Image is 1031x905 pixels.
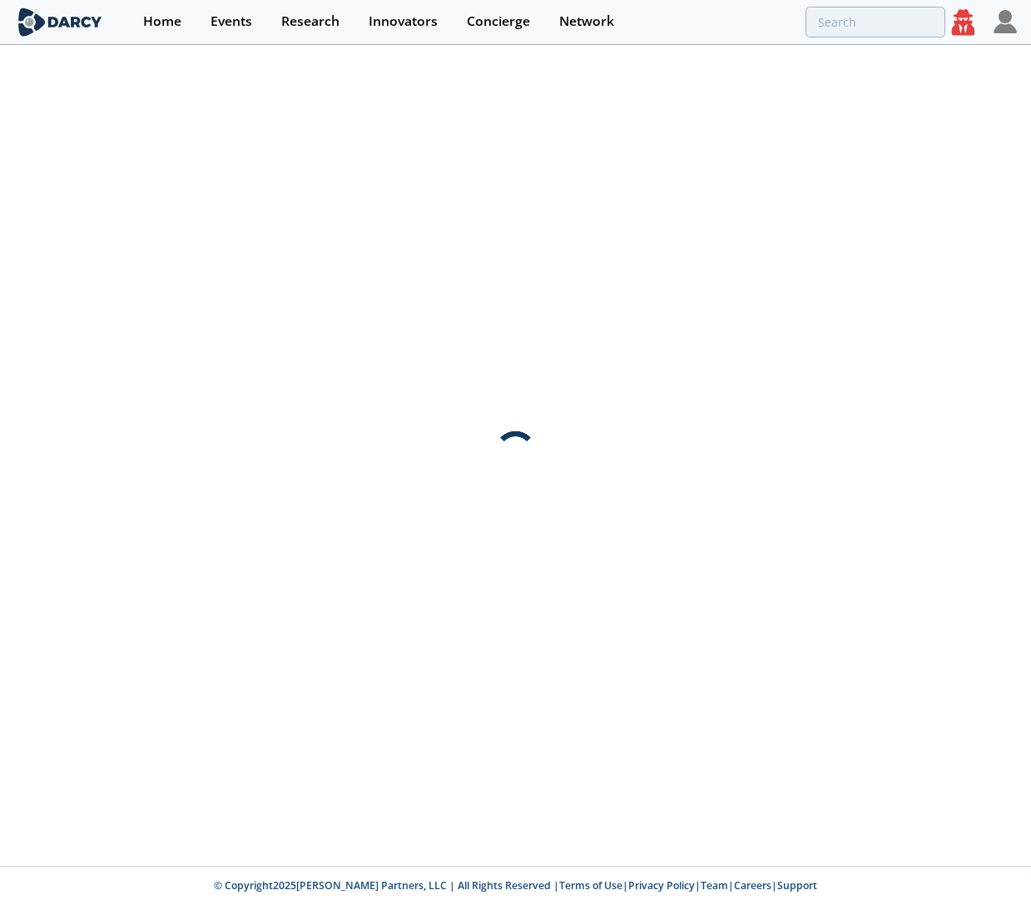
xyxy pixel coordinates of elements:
[805,7,945,37] input: Advanced Search
[559,15,614,28] div: Network
[113,878,919,893] p: © Copyright 2025 [PERSON_NAME] Partners, LLC | All Rights Reserved | | | | |
[734,878,771,893] a: Careers
[15,7,106,37] img: logo-wide.svg
[994,10,1017,33] img: Profile
[369,15,438,28] div: Innovators
[143,15,181,28] div: Home
[211,15,252,28] div: Events
[701,878,728,893] a: Team
[281,15,340,28] div: Research
[467,15,530,28] div: Concierge
[777,878,817,893] a: Support
[628,878,695,893] a: Privacy Policy
[559,878,622,893] a: Terms of Use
